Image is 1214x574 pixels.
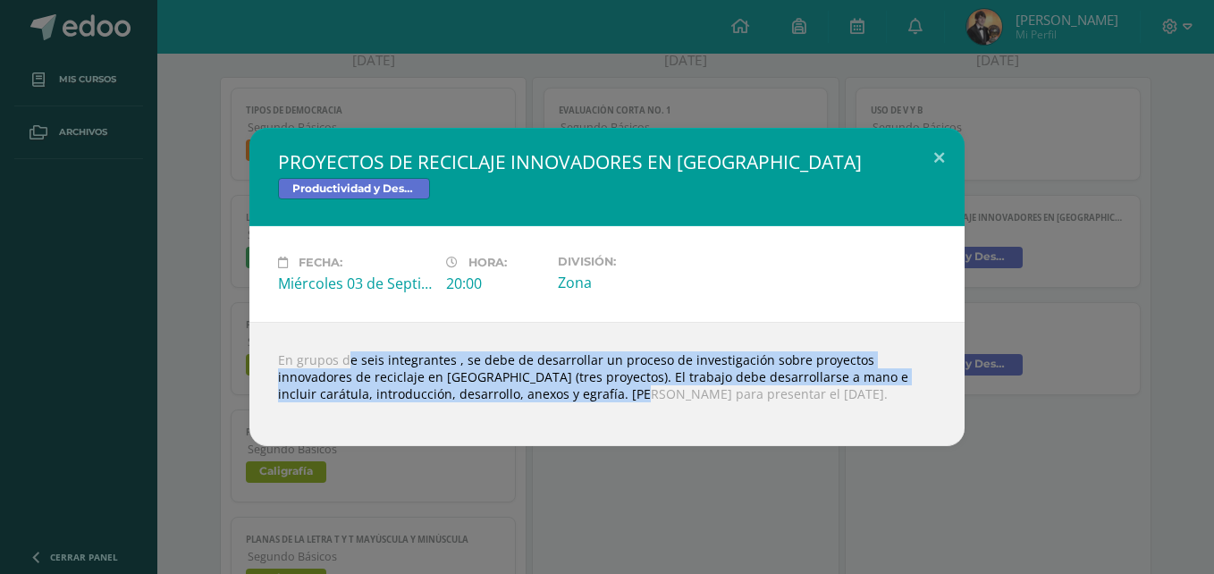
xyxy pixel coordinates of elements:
[914,128,965,189] button: Close (Esc)
[278,178,430,199] span: Productividad y Desarrollo
[299,256,342,269] span: Fecha:
[558,273,712,292] div: Zona
[278,149,936,174] h2: PROYECTOS DE RECICLAJE INNOVADORES EN [GEOGRAPHIC_DATA]
[249,322,965,446] div: En grupos de seis integrantes , se debe de desarrollar un proceso de investigación sobre proyecto...
[278,274,432,293] div: Miércoles 03 de Septiembre
[468,256,507,269] span: Hora:
[558,255,712,268] label: División:
[446,274,544,293] div: 20:00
